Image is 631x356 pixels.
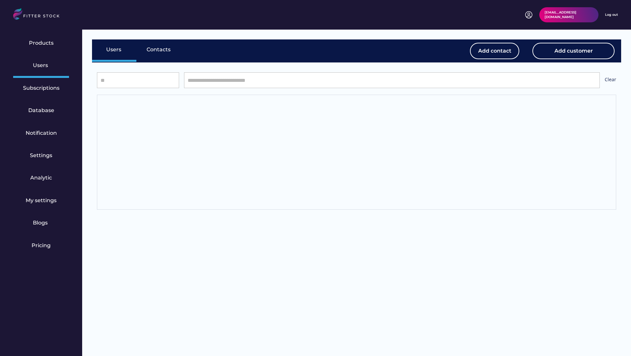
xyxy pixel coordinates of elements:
div: Pricing [32,242,51,249]
div: My settings [26,197,57,204]
div: Users [106,46,123,53]
div: Log out [605,12,618,17]
div: Blogs [33,219,49,226]
div: Analytic [30,174,52,181]
img: profile-circle.svg [525,11,533,19]
img: LOGO.svg [13,8,65,22]
div: [EMAIL_ADDRESS][DOMAIN_NAME] [545,10,593,19]
button: Add contact [470,43,519,59]
div: Settings [30,152,52,159]
div: Users [33,62,49,69]
div: Contacts [147,46,171,53]
div: Database [28,107,54,114]
div: Clear [605,76,616,84]
div: Subscriptions [23,84,59,92]
div: Notification [26,130,57,137]
button: Add customer [532,43,615,59]
div: Products [29,39,54,47]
